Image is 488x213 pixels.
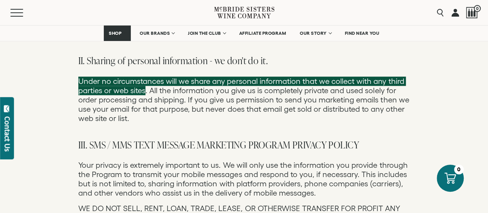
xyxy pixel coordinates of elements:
[78,138,410,152] h3: III. SMS / MMS TEXT MESSAGE MARKETING PROGRAM PRIVACY POLICY
[109,31,122,36] span: SHOP
[183,26,230,41] a: JOIN THE CLUB
[78,160,410,198] p: Your privacy is extremely important to us. We will only use the information you provide through t...
[239,31,286,36] span: AFFILIATE PROGRAM
[135,26,179,41] a: OUR BRANDS
[300,31,327,36] span: OUR STORY
[454,165,464,174] div: 0
[234,26,291,41] a: AFFILIATE PROGRAM
[140,31,170,36] span: OUR BRANDS
[474,5,481,12] span: 0
[3,116,11,152] div: Contact Us
[10,9,38,17] button: Mobile Menu Trigger
[104,26,131,41] a: SHOP
[188,31,221,36] span: JOIN THE CLUB
[78,77,410,123] p: Under no circumstances will we share any personal information that we collect with any third part...
[345,31,380,36] span: FIND NEAR YOU
[340,26,385,41] a: FIND NEAR YOU
[78,54,410,67] h3: II. Sharing of personal information - we don't do it.
[295,26,336,41] a: OUR STORY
